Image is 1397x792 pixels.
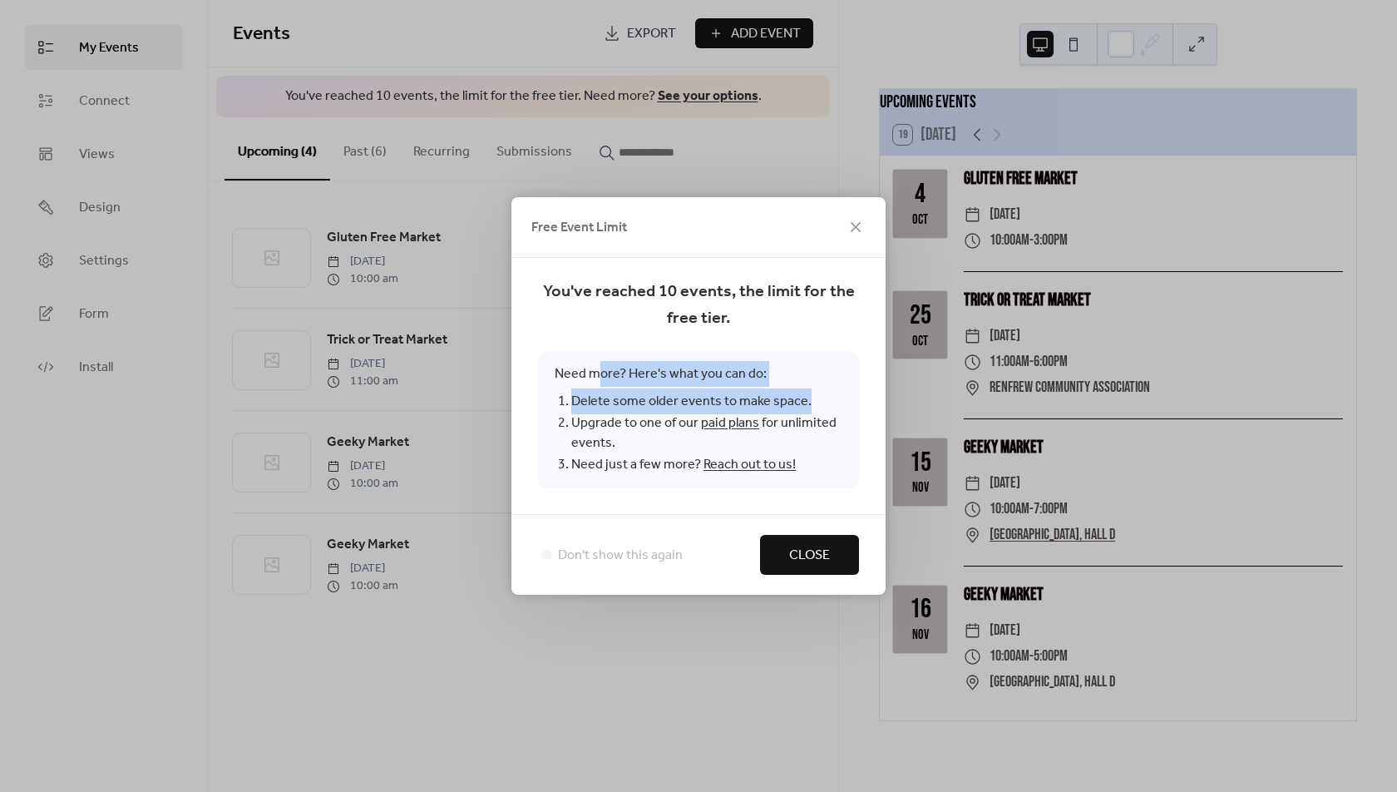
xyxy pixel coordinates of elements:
span: Don't show this again [558,546,683,566]
li: Delete some older events to make space. [571,391,842,413]
a: paid plans [701,410,759,436]
li: Need just a few more? [571,454,842,476]
span: Close [789,546,830,566]
span: Need more? Here's what you can do: [538,352,859,488]
span: Free Event Limit [531,218,627,238]
button: Close [760,535,859,575]
li: Upgrade to one of our for unlimited events. [571,413,842,454]
span: You've reached 10 events, the limit for the free tier. [538,279,859,332]
a: Reach out to us! [703,452,796,478]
